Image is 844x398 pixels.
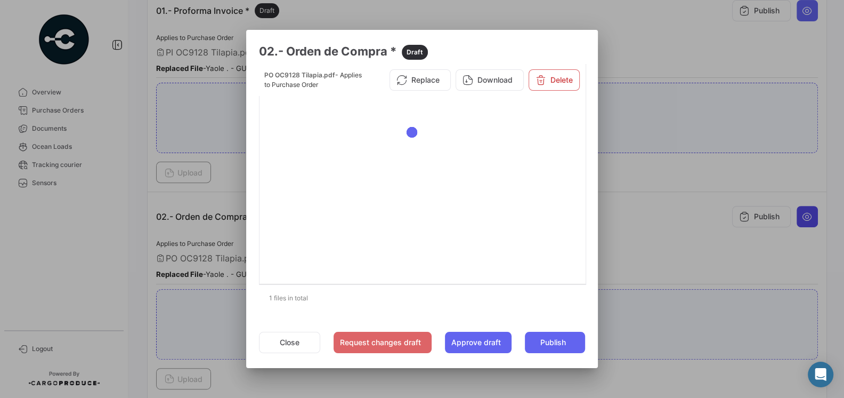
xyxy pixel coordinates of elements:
div: Abrir Intercom Messenger [808,362,833,387]
span: Publish [540,337,565,348]
button: Request changes draft [334,332,432,353]
span: PO OC9128 Tilapia.pdf [264,71,335,79]
button: Publish [525,332,585,353]
button: Approve draft [445,332,512,353]
button: Download [456,69,524,91]
button: Replace [389,69,451,91]
span: Draft [407,47,423,57]
button: Close [259,332,320,353]
div: 1 files in total [259,285,585,312]
button: Delete [529,69,580,91]
h3: 02.- Orden de Compra * [259,43,585,60]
